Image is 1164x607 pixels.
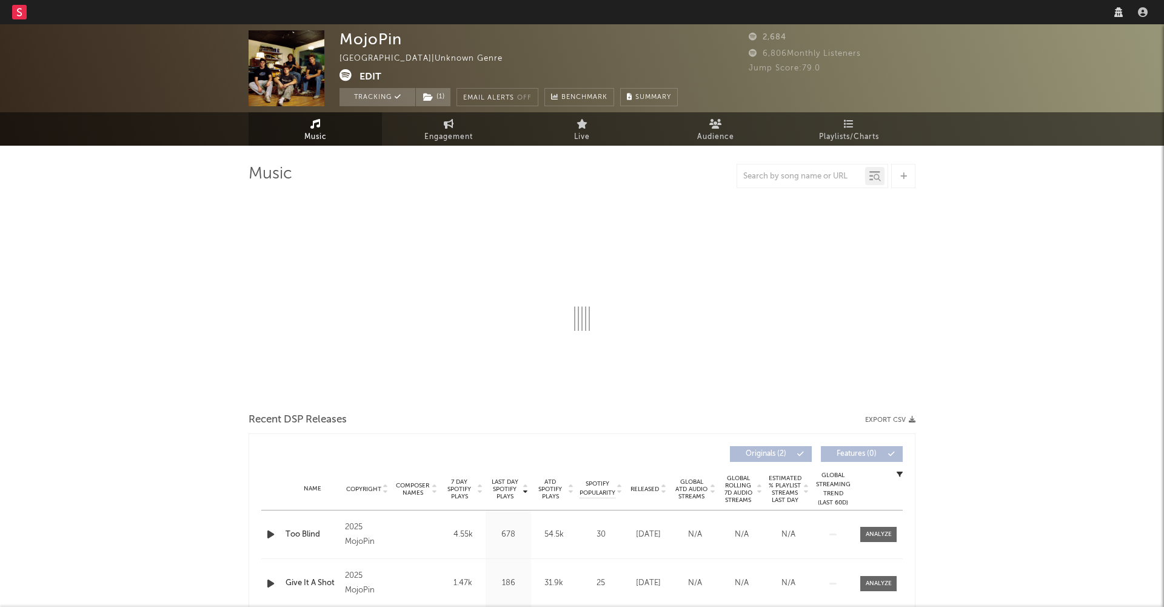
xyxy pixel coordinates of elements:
button: Tracking [339,88,415,106]
div: 31.9k [534,577,574,589]
span: Released [630,486,659,493]
div: Global Streaming Trend (Last 60D) [815,471,851,507]
span: Engagement [424,130,473,144]
div: 1.47k [443,577,483,589]
span: Summary [635,94,671,101]
div: N/A [721,577,762,589]
div: MojoPin [339,30,402,48]
a: Give It A Shot [286,577,339,589]
div: 30 [580,529,622,541]
button: Features(0) [821,446,903,462]
div: N/A [768,577,809,589]
span: 2,684 [749,33,786,41]
button: (1) [416,88,450,106]
div: 678 [489,529,528,541]
div: 4.55k [443,529,483,541]
span: Benchmark [561,90,607,105]
em: Off [517,95,532,101]
div: N/A [768,529,809,541]
span: ATD Spotify Plays [534,478,566,500]
div: N/A [675,577,715,589]
span: Audience [697,130,734,144]
span: Estimated % Playlist Streams Last Day [768,475,801,504]
div: Name [286,484,339,493]
span: 6,806 Monthly Listeners [749,50,861,58]
span: Features ( 0 ) [829,450,885,458]
span: Recent DSP Releases [249,413,347,427]
span: Music [304,130,327,144]
div: N/A [675,529,715,541]
input: Search by song name or URL [737,172,865,181]
a: Too Blind [286,529,339,541]
span: 7 Day Spotify Plays [443,478,475,500]
button: Export CSV [865,416,915,424]
span: Jump Score: 79.0 [749,64,820,72]
div: [GEOGRAPHIC_DATA] | Unknown Genre [339,52,517,66]
a: Playlists/Charts [782,112,915,146]
div: 54.5k [534,529,574,541]
div: 186 [489,577,528,589]
a: Music [249,112,382,146]
span: Global Rolling 7D Audio Streams [721,475,755,504]
span: ( 1 ) [415,88,451,106]
span: Last Day Spotify Plays [489,478,521,500]
span: Composer Names [395,482,430,497]
div: N/A [721,529,762,541]
a: Engagement [382,112,515,146]
button: Originals(2) [730,446,812,462]
span: Playlists/Charts [819,130,879,144]
div: 2025 MojoPin [345,520,389,549]
div: [DATE] [628,529,669,541]
button: Summary [620,88,678,106]
div: [DATE] [628,577,669,589]
div: 2025 MojoPin [345,569,389,598]
div: 25 [580,577,622,589]
a: Audience [649,112,782,146]
button: Edit [360,69,381,84]
span: Copyright [346,486,381,493]
span: Live [574,130,590,144]
span: Global ATD Audio Streams [675,478,708,500]
span: Spotify Popularity [580,480,615,498]
a: Benchmark [544,88,614,106]
a: Live [515,112,649,146]
span: Originals ( 2 ) [738,450,794,458]
button: Email AlertsOff [457,88,538,106]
